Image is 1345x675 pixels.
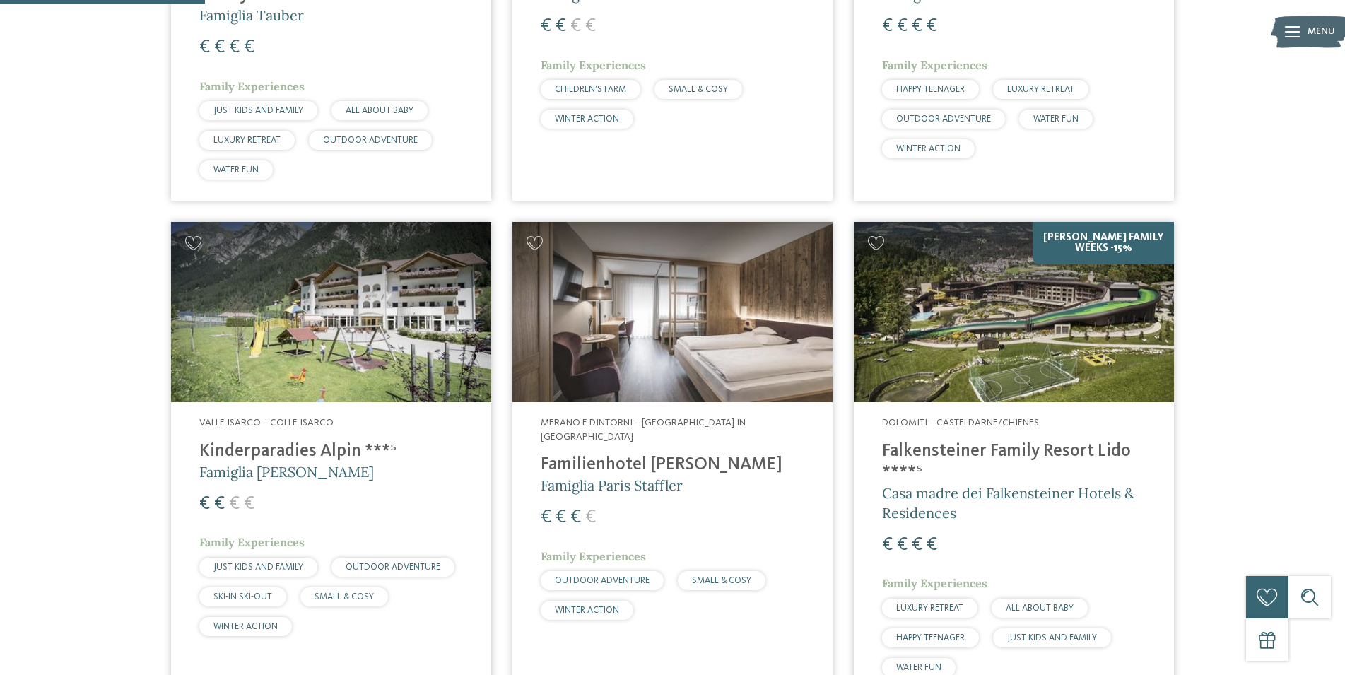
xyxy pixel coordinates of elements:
span: € [927,17,937,35]
span: ALL ABOUT BABY [346,106,413,115]
span: Famiglia Tauber [199,6,304,24]
span: Family Experiences [199,535,305,549]
span: € [927,536,937,554]
span: SMALL & COSY [692,576,751,585]
span: € [214,495,225,513]
span: ALL ABOUT BABY [1006,604,1074,613]
span: € [882,536,893,554]
span: € [897,17,908,35]
span: € [244,38,254,57]
span: € [570,508,581,527]
img: Cercate un hotel per famiglie? Qui troverete solo i migliori! [512,222,833,402]
span: € [229,38,240,57]
span: € [585,17,596,35]
span: € [214,38,225,57]
span: WATER FUN [896,663,941,672]
span: € [199,38,210,57]
span: OUTDOOR ADVENTURE [346,563,440,572]
span: Family Experiences [541,58,646,72]
span: OUTDOOR ADVENTURE [896,115,991,124]
span: LUXURY RETREAT [896,604,963,613]
span: WINTER ACTION [555,115,619,124]
span: CHILDREN’S FARM [555,85,626,94]
span: WINTER ACTION [555,606,619,615]
h4: Familienhotel [PERSON_NAME] [541,454,804,476]
span: HAPPY TEENAGER [896,633,965,642]
span: € [912,17,922,35]
span: € [556,508,566,527]
span: Family Experiences [882,576,987,590]
span: OUTDOOR ADVENTURE [323,136,418,145]
img: Kinderparadies Alpin ***ˢ [171,222,491,402]
span: Merano e dintorni – [GEOGRAPHIC_DATA] in [GEOGRAPHIC_DATA] [541,418,746,442]
span: SKI-IN SKI-OUT [213,592,272,601]
span: JUST KIDS AND FAMILY [1007,633,1097,642]
span: € [244,495,254,513]
span: WATER FUN [1033,115,1079,124]
span: JUST KIDS AND FAMILY [213,563,303,572]
span: Family Experiences [541,549,646,563]
img: Cercate un hotel per famiglie? Qui troverete solo i migliori! [854,222,1174,402]
span: SMALL & COSY [315,592,374,601]
span: WATER FUN [213,165,259,175]
span: € [199,495,210,513]
span: WINTER ACTION [213,622,278,631]
h4: Kinderparadies Alpin ***ˢ [199,441,463,462]
span: € [585,508,596,527]
span: € [882,17,893,35]
span: € [229,495,240,513]
span: Famiglia [PERSON_NAME] [199,463,374,481]
span: LUXURY RETREAT [1007,85,1074,94]
span: Valle Isarco – Colle Isarco [199,418,334,428]
span: LUXURY RETREAT [213,136,281,145]
span: SMALL & COSY [669,85,728,94]
span: € [541,508,551,527]
span: Family Experiences [199,79,305,93]
span: HAPPY TEENAGER [896,85,965,94]
span: € [570,17,581,35]
span: JUST KIDS AND FAMILY [213,106,303,115]
span: Family Experiences [882,58,987,72]
span: WINTER ACTION [896,144,961,153]
span: € [912,536,922,554]
span: € [556,17,566,35]
span: € [541,17,551,35]
span: OUTDOOR ADVENTURE [555,576,650,585]
span: € [897,536,908,554]
span: Famiglia Paris Staffler [541,476,683,494]
span: Casa madre dei Falkensteiner Hotels & Residences [882,484,1134,522]
h4: Falkensteiner Family Resort Lido ****ˢ [882,441,1146,483]
span: Dolomiti – Casteldarne/Chienes [882,418,1039,428]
